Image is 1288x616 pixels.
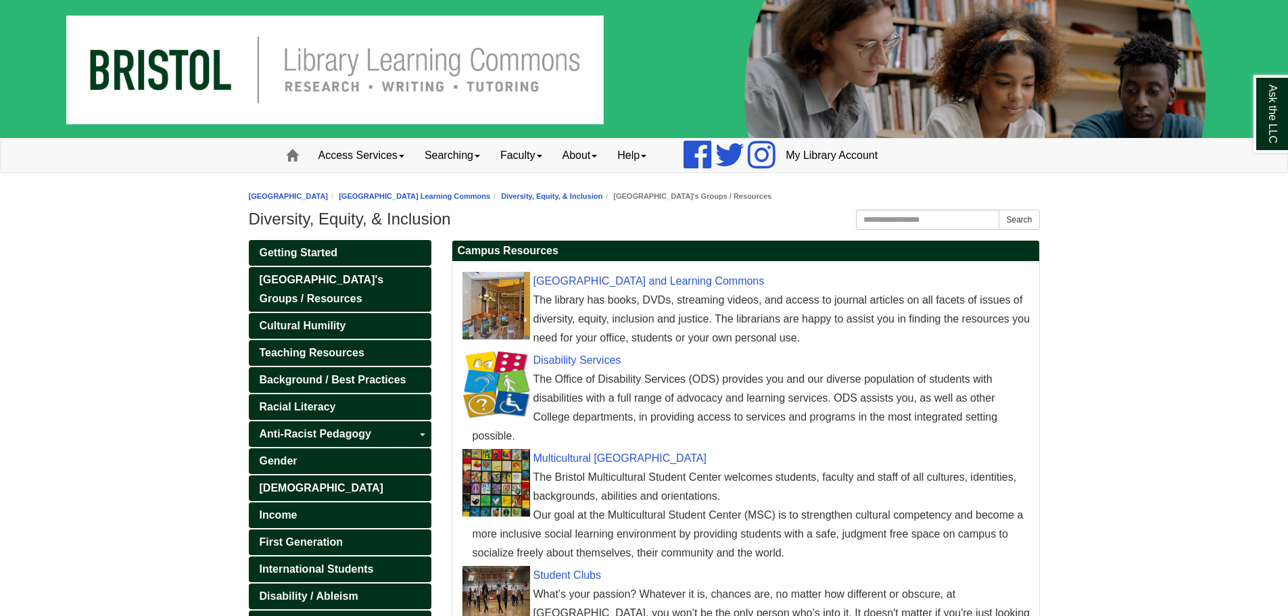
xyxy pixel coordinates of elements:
[249,556,431,582] a: International Students
[260,482,383,494] span: [DEMOGRAPHIC_DATA]
[249,192,329,200] a: [GEOGRAPHIC_DATA]
[260,563,374,575] span: International Students
[249,313,431,339] a: Cultural Humility
[462,272,530,339] img: BCC Lounge
[260,401,336,412] span: Racial Literacy
[249,267,431,312] a: [GEOGRAPHIC_DATA]'s Groups / Resources
[552,139,608,172] a: About
[249,367,431,393] a: Background / Best Practices
[473,291,1032,348] div: The library has books, DVDs, streaming videos, and access to journal articles on all facets of is...
[452,241,1039,262] h2: Campus Resources
[533,452,707,464] a: Multicultural [GEOGRAPHIC_DATA]
[249,394,431,420] a: Racial Literacy
[776,139,888,172] a: My Library Account
[462,351,530,419] img: Disability icons
[249,421,431,447] a: Anti-Racist Pedagogy
[260,320,346,331] span: Cultural Humility
[249,448,431,474] a: Gender
[533,275,765,287] a: BCC Lounge [GEOGRAPHIC_DATA] and Learning Commons
[602,190,771,203] li: [GEOGRAPHIC_DATA]'s Groups / Resources
[533,569,602,581] a: dance club Student Clubs
[260,590,358,602] span: Disability / Ableism
[249,584,431,609] a: Disability / Ableism
[260,509,297,521] span: Income
[260,455,297,467] span: Gender
[473,468,1032,563] div: The Bristol Multicultural Student Center welcomes students, faculty and staff of all cultures, id...
[339,192,490,200] a: [GEOGRAPHIC_DATA] Learning Commons
[249,529,431,555] a: First Generation
[249,210,1040,229] h1: Diversity, Equity, & Inclusion
[414,139,490,172] a: Searching
[249,240,431,266] a: Getting Started
[260,428,371,440] span: Anti-Racist Pedagogy
[260,274,384,304] span: [GEOGRAPHIC_DATA]'s Groups / Resources
[490,139,552,172] a: Faculty
[308,139,414,172] a: Access Services
[260,536,343,548] span: First Generation
[607,139,657,172] a: Help
[249,502,431,528] a: Income
[249,340,431,366] a: Teaching Resources
[999,210,1039,230] button: Search
[249,190,1040,203] nav: breadcrumb
[501,192,602,200] a: Diversity, Equity, & Inclusion
[533,354,621,366] a: Disability icons Disability Services
[260,374,406,385] span: Background / Best Practices
[260,347,364,358] span: Teaching Resources
[260,247,338,258] span: Getting Started
[473,370,1032,446] div: The Office of Disability Services (ODS) provides you and our diverse population of students with ...
[249,475,431,501] a: [DEMOGRAPHIC_DATA]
